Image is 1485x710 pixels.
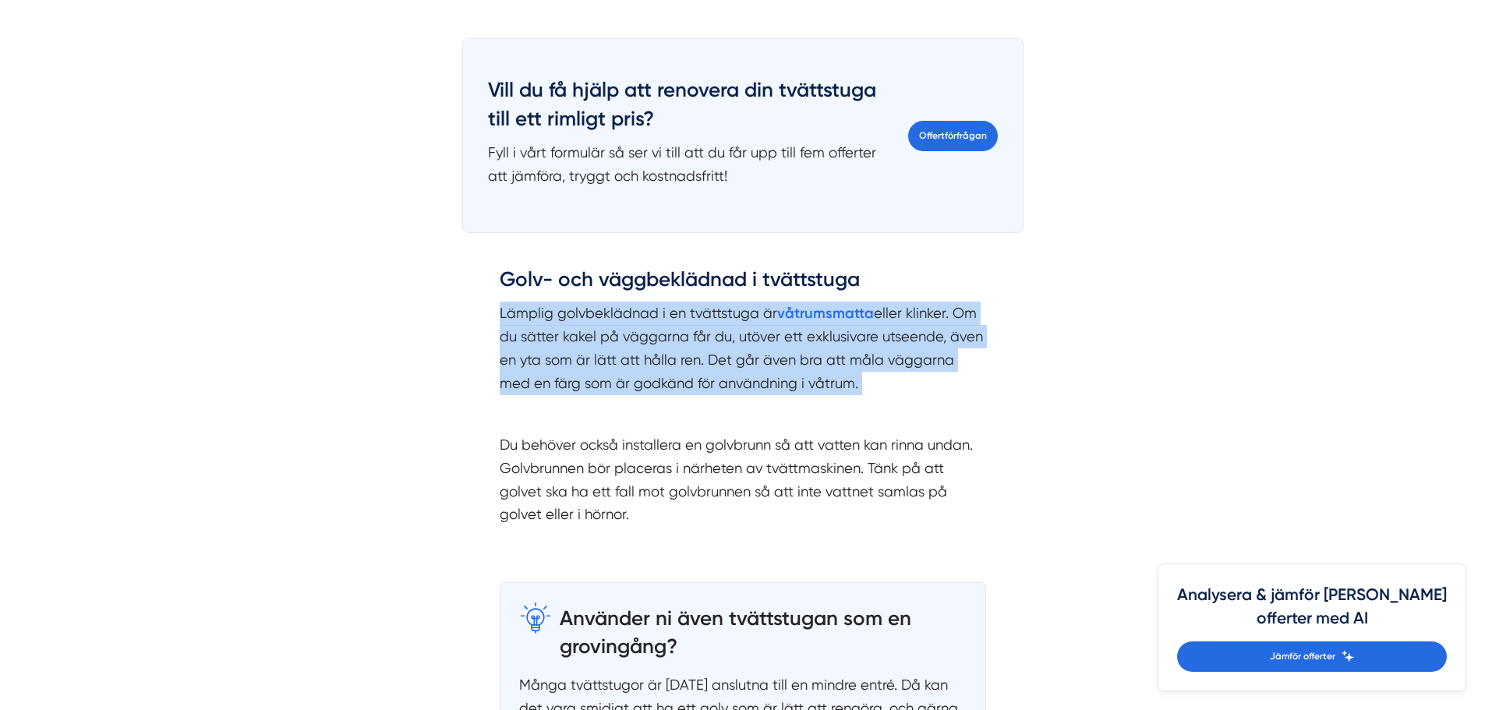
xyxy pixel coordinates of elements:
p: Lämplig golvbeklädnad i en tvättstuga är eller klinker. Om du sätter kakel på väggarna får du, ut... [500,302,986,395]
span: Jämför offerter [1270,649,1335,664]
h3: Använder ni även tvättstugan som en grovingång? [560,602,967,662]
a: Jämför offerter [1177,641,1447,672]
h3: Vill du få hjälp att renovera din tvättstuga till ett rimligt pris? [488,76,889,140]
h4: Analysera & jämför [PERSON_NAME] offerter med AI [1177,583,1447,641]
a: Offertförfrågan [908,121,998,151]
p: Fyll i vårt formulär så ser vi till att du får upp till fem offerter att jämföra, tryggt och kost... [488,141,889,187]
h3: Golv- och väggbeklädnad i tvättstuga [500,266,986,302]
a: våtrumsmatta [777,305,874,321]
p: Du behöver också installera en golvbrunn så att vatten kan rinna undan. Golvbrunnen bör placeras ... [500,433,986,526]
strong: våtrumsmatta [777,305,874,322]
